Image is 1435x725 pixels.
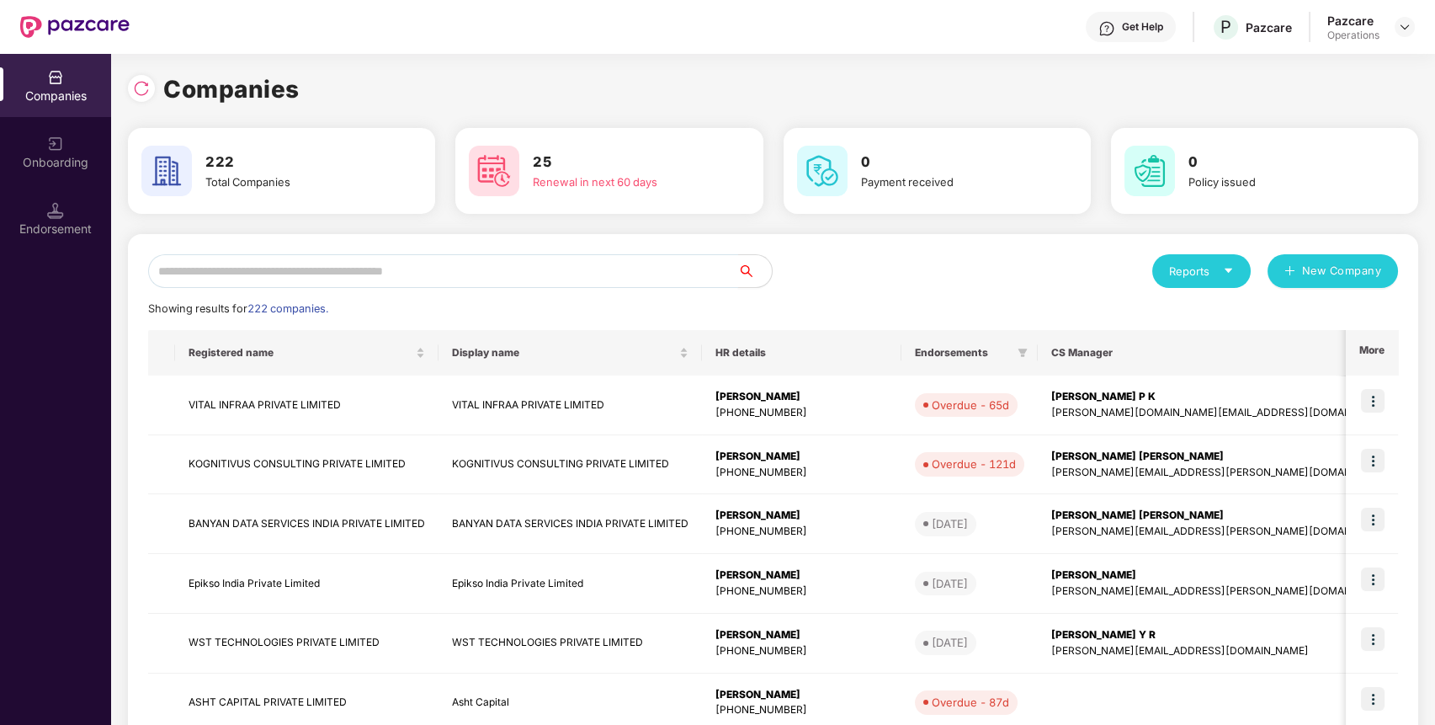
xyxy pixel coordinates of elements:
div: [PERSON_NAME] [715,687,888,703]
h3: 0 [1188,152,1371,173]
div: Reports [1169,263,1234,280]
span: filter [1018,348,1028,358]
img: icon [1361,687,1385,711]
td: VITAL INFRAA PRIVATE LIMITED [438,376,702,435]
img: svg+xml;base64,PHN2ZyB3aWR0aD0iMjAiIGhlaWdodD0iMjAiIHZpZXdCb3g9IjAgMCAyMCAyMCIgZmlsbD0ibm9uZSIgeG... [47,136,64,152]
div: Operations [1327,29,1379,42]
td: BANYAN DATA SERVICES INDIA PRIVATE LIMITED [175,494,438,554]
img: icon [1361,389,1385,413]
th: Registered name [175,330,438,376]
div: [PERSON_NAME][EMAIL_ADDRESS][PERSON_NAME][DOMAIN_NAME] [1051,524,1392,540]
span: Display name [452,346,676,360]
img: svg+xml;base64,PHN2ZyB4bWxucz0iaHR0cDovL3d3dy53My5vcmcvMjAwMC9zdmciIHdpZHRoPSI2MCIgaGVpZ2h0PSI2MC... [469,146,519,196]
td: Epikso India Private Limited [175,554,438,614]
div: Pazcare [1246,19,1292,35]
img: svg+xml;base64,PHN2ZyBpZD0iRHJvcGRvd24tMzJ4MzIiIHhtbG5zPSJodHRwOi8vd3d3LnczLm9yZy8yMDAwL3N2ZyIgd2... [1398,20,1411,34]
button: search [737,254,773,288]
div: [PERSON_NAME] [PERSON_NAME] [1051,449,1392,465]
td: WST TECHNOLOGIES PRIVATE LIMITED [438,614,702,674]
div: Get Help [1122,20,1163,34]
div: [PERSON_NAME] [715,389,888,405]
div: [PERSON_NAME] [715,568,888,584]
span: 222 companies. [247,302,328,315]
div: [PERSON_NAME][EMAIL_ADDRESS][PERSON_NAME][DOMAIN_NAME] [1051,584,1392,600]
span: CS Manager [1051,346,1379,360]
img: icon [1361,627,1385,651]
h3: 25 [533,152,715,173]
div: Policy issued [1188,173,1371,190]
div: Pazcare [1327,13,1379,29]
img: svg+xml;base64,PHN2ZyB4bWxucz0iaHR0cDovL3d3dy53My5vcmcvMjAwMC9zdmciIHdpZHRoPSI2MCIgaGVpZ2h0PSI2MC... [141,146,192,196]
div: [PHONE_NUMBER] [715,702,888,718]
div: Renewal in next 60 days [533,173,715,190]
th: Display name [438,330,702,376]
div: [PERSON_NAME][DOMAIN_NAME][EMAIL_ADDRESS][DOMAIN_NAME] [1051,405,1392,421]
h3: 0 [861,152,1044,173]
div: [PHONE_NUMBER] [715,584,888,600]
td: Epikso India Private Limited [438,554,702,614]
div: [PERSON_NAME] [715,508,888,524]
img: svg+xml;base64,PHN2ZyBpZD0iUmVsb2FkLTMyeDMyIiB4bWxucz0iaHR0cDovL3d3dy53My5vcmcvMjAwMC9zdmciIHdpZH... [133,80,150,97]
div: [PERSON_NAME] [715,449,888,465]
td: BANYAN DATA SERVICES INDIA PRIVATE LIMITED [438,494,702,554]
div: Total Companies [205,173,388,190]
span: caret-down [1223,265,1234,276]
span: P [1220,17,1231,37]
button: plusNew Company [1268,254,1398,288]
span: Registered name [189,346,412,360]
img: svg+xml;base64,PHN2ZyB4bWxucz0iaHR0cDovL3d3dy53My5vcmcvMjAwMC9zdmciIHdpZHRoPSI2MCIgaGVpZ2h0PSI2MC... [797,146,848,196]
img: svg+xml;base64,PHN2ZyBpZD0iSGVscC0zMngzMiIgeG1sbnM9Imh0dHA6Ly93d3cudzMub3JnLzIwMDAvc3ZnIiB3aWR0aD... [1098,20,1115,37]
span: Endorsements [915,346,1011,360]
img: svg+xml;base64,PHN2ZyB4bWxucz0iaHR0cDovL3d3dy53My5vcmcvMjAwMC9zdmciIHdpZHRoPSI2MCIgaGVpZ2h0PSI2MC... [1124,146,1175,196]
h1: Companies [163,71,300,108]
div: [PHONE_NUMBER] [715,405,888,421]
img: icon [1361,568,1385,591]
td: VITAL INFRAA PRIVATE LIMITED [175,376,438,435]
div: [PERSON_NAME] [PERSON_NAME] [1051,508,1392,524]
span: Showing results for [148,302,328,315]
h3: 222 [205,152,388,173]
img: New Pazcare Logo [20,16,130,38]
img: icon [1361,449,1385,472]
td: KOGNITIVUS CONSULTING PRIVATE LIMITED [438,435,702,495]
span: plus [1284,265,1295,279]
div: [PERSON_NAME][EMAIL_ADDRESS][DOMAIN_NAME] [1051,643,1392,659]
div: Payment received [861,173,1044,190]
th: HR details [702,330,901,376]
img: svg+xml;base64,PHN2ZyB3aWR0aD0iMTQuNSIgaGVpZ2h0PSIxNC41IiB2aWV3Qm94PSIwIDAgMTYgMTYiIGZpbGw9Im5vbm... [47,202,64,219]
div: [DATE] [932,575,968,592]
div: [DATE] [932,634,968,651]
th: More [1346,330,1398,376]
div: [PERSON_NAME] P K [1051,389,1392,405]
div: [PHONE_NUMBER] [715,465,888,481]
div: Overdue - 87d [932,694,1009,711]
div: [PERSON_NAME] Y R [1051,627,1392,643]
div: [PHONE_NUMBER] [715,643,888,659]
div: [PERSON_NAME][EMAIL_ADDRESS][PERSON_NAME][DOMAIN_NAME] [1051,465,1392,481]
div: [PHONE_NUMBER] [715,524,888,540]
td: WST TECHNOLOGIES PRIVATE LIMITED [175,614,438,674]
div: [PERSON_NAME] [1051,568,1392,584]
div: Overdue - 121d [932,456,1016,472]
img: svg+xml;base64,PHN2ZyBpZD0iQ29tcGFuaWVzIiB4bWxucz0iaHR0cDovL3d3dy53My5vcmcvMjAwMC9zdmciIHdpZHRoPS... [47,69,64,86]
span: filter [1014,343,1031,363]
div: [PERSON_NAME] [715,627,888,643]
span: New Company [1302,263,1382,280]
td: KOGNITIVUS CONSULTING PRIVATE LIMITED [175,435,438,495]
span: search [737,264,772,278]
div: [DATE] [932,515,968,532]
img: icon [1361,508,1385,531]
div: Overdue - 65d [932,397,1009,413]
